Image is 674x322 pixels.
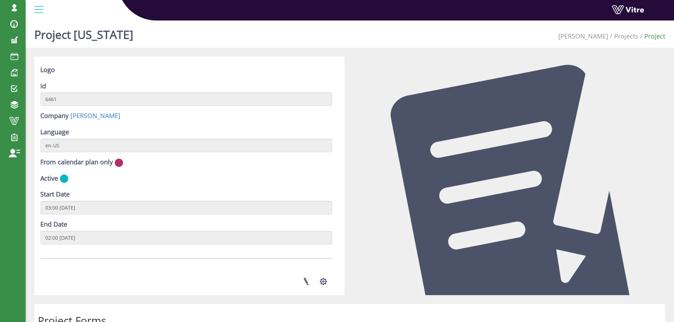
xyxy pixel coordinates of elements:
a: Projects [614,32,638,40]
label: Company [40,111,69,121]
label: Start Date [40,190,70,199]
a: [PERSON_NAME] [70,111,120,120]
label: Id [40,82,46,91]
label: Active [40,174,58,183]
h1: Project [US_STATE] [34,18,133,48]
label: Language [40,128,69,137]
label: From calendar plan only [40,158,113,167]
label: Logo [40,65,55,75]
label: End Date [40,220,67,229]
img: no [115,158,123,167]
li: Project [638,32,665,41]
a: [PERSON_NAME] [558,32,608,40]
img: yes [60,174,68,183]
